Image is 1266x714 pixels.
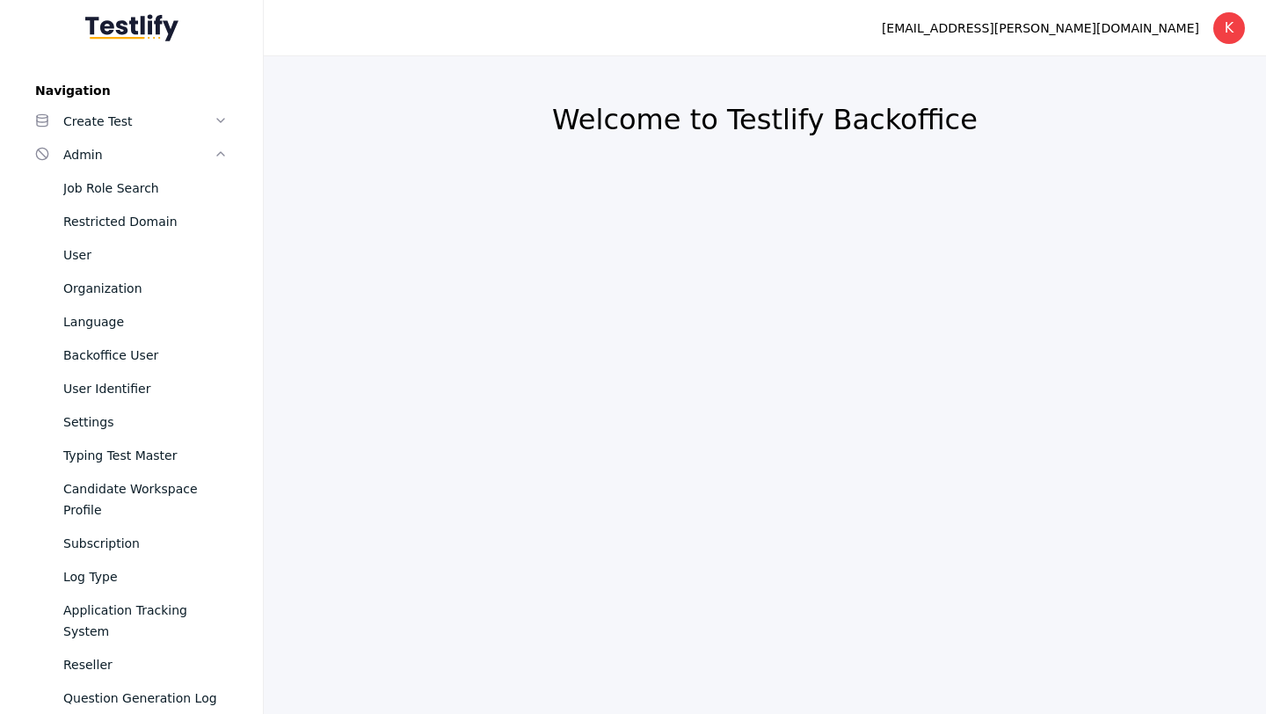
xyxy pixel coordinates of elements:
a: Application Tracking System [21,594,242,648]
div: Typing Test Master [63,445,228,466]
a: Restricted Domain [21,205,242,238]
a: Subscription [21,527,242,560]
div: Candidate Workspace Profile [63,478,228,521]
div: Create Test [63,111,214,132]
div: User [63,244,228,266]
div: Job Role Search [63,178,228,199]
div: Settings [63,412,228,433]
a: User [21,238,242,272]
a: Job Role Search [21,171,242,205]
div: Language [63,311,228,332]
div: Organization [63,278,228,299]
h2: Welcome to Testlify Backoffice [306,102,1224,137]
img: Testlify - Backoffice [85,14,178,41]
div: Question Generation Log [63,688,228,709]
div: Restricted Domain [63,211,228,232]
a: Typing Test Master [21,439,242,472]
a: Reseller [21,648,242,681]
a: User Identifier [21,372,242,405]
a: Language [21,305,242,339]
div: [EMAIL_ADDRESS][PERSON_NAME][DOMAIN_NAME] [882,18,1199,39]
div: Subscription [63,533,228,554]
div: Application Tracking System [63,600,228,642]
a: Settings [21,405,242,439]
div: K [1213,12,1245,44]
a: Backoffice User [21,339,242,372]
a: Organization [21,272,242,305]
div: Backoffice User [63,345,228,366]
div: User Identifier [63,378,228,399]
div: Admin [63,144,214,165]
a: Candidate Workspace Profile [21,472,242,527]
label: Navigation [21,84,242,98]
div: Log Type [63,566,228,587]
div: Reseller [63,654,228,675]
a: Log Type [21,560,242,594]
